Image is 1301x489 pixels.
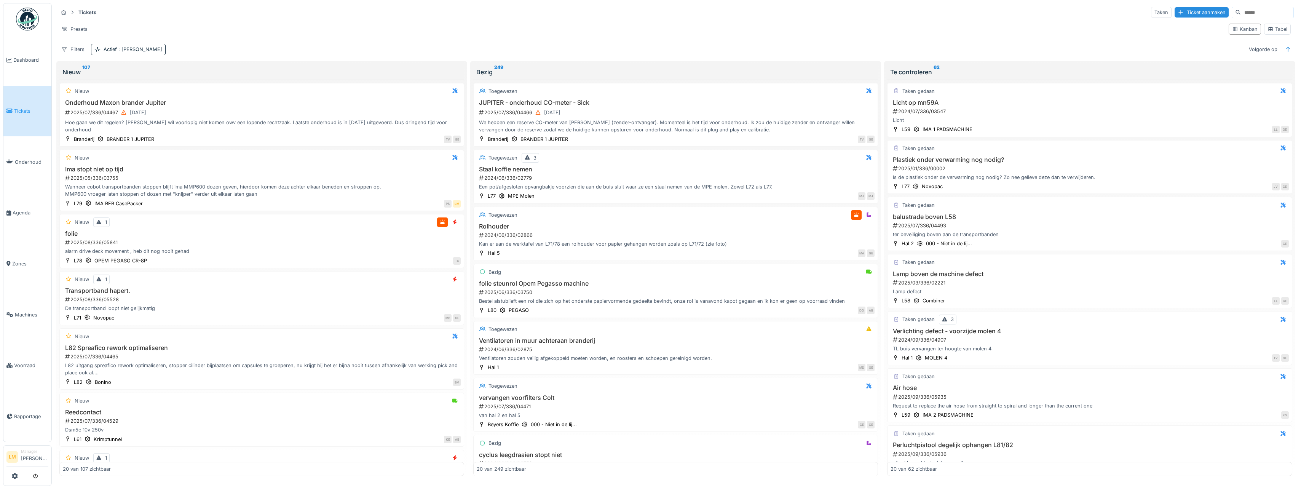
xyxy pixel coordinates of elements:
div: Toegewezen [488,382,517,390]
div: GE [1281,183,1289,190]
div: Hoe gaan we dit regelen? [PERSON_NAME] wil voorlopig niet komen owv een lopende rechtzaak. Laatst... [63,119,461,133]
div: 2025/06/336/03750 [478,289,875,296]
div: Volgorde op [1245,44,1281,55]
div: 2025/07/336/04529 [64,417,461,425]
div: Licht [891,117,1288,124]
span: Rapportage [14,413,48,420]
div: Toegewezen [488,154,517,161]
div: AB [453,436,461,443]
div: Manager [21,449,48,454]
div: Nieuw [75,397,89,404]
div: TV [1272,354,1280,362]
div: Nieuw [75,333,89,340]
div: IMA BFB CasePacker [94,200,143,207]
div: Nieuw [62,67,461,77]
div: JV [1272,183,1280,190]
div: L59 [902,126,910,133]
div: 2025/08/336/05841 [64,239,461,246]
div: Taken gedaan [902,316,935,323]
div: 000 - Niet in de lij... [531,421,577,428]
div: BRANDER 1 JUPITER [520,136,568,143]
sup: 249 [494,67,503,77]
div: Een pot/afgesloten opvangbakje voorzien die aan de buis sluit waar ze een staal nemen van de MPE ... [477,183,875,190]
div: Wanneer cobot transportbanden stoppen blijft ima MMP600 dozen geven, hierdoor komen deze achter e... [63,183,461,198]
div: TL buis vervangen ter hoogte van molen 4 [891,345,1288,352]
a: Rapportage [3,391,51,442]
div: De transportband loopt niet gelijkmatig [63,305,461,312]
div: alarm drive deck movement , heb dit nog nooit gehad [63,248,461,255]
div: Kanban [1232,26,1258,33]
div: L77 [902,183,910,190]
h3: folie steunrol Opem Pegasso machine [477,280,875,287]
div: 2024/06/336/02866 [478,232,875,239]
div: Nieuw [75,219,89,226]
a: Tickets [3,86,51,137]
span: Zones [12,260,48,267]
div: 2025/07/336/04465 [64,353,461,360]
h3: cyclus leegdraaien stopt niet [477,451,875,459]
div: GE [1281,354,1289,362]
div: MJ [867,192,875,200]
div: L58 [902,297,910,304]
div: 2025/07/336/04493 [892,222,1288,229]
div: Hal 1 [902,354,913,361]
div: L82 [74,379,83,386]
div: Toegewezen [488,88,517,95]
div: MPE Molen [508,192,535,200]
div: GE [1281,297,1289,305]
h3: Licht op mn59A [891,99,1288,106]
div: 2025/05/336/03755 [64,174,461,182]
a: LM Manager[PERSON_NAME] [6,449,48,467]
div: MA [858,249,865,257]
a: Voorraad [3,340,51,391]
div: ofwel haspel beter laten oprollen ofwel haakje voorzien [891,459,1288,474]
div: L61 [74,436,81,443]
div: Branderij [488,136,508,143]
h3: Air hose [891,384,1288,392]
div: Taken gedaan [902,430,935,437]
div: Tabel [1267,26,1287,33]
div: [DATE] [544,109,560,116]
div: Taken gedaan [902,88,935,95]
span: Tickets [14,107,48,115]
div: Combiner [923,297,945,304]
h3: L82 Spreafico rework optimaliseren [63,344,461,352]
sup: 107 [82,67,90,77]
div: MP [444,314,452,322]
h3: JUPITER - onderhoud CO-meter - Sick [477,99,875,106]
div: Kan er aan de werktafel van L71/78 een rolhouder voor papier gehangen worden zoals op L71/72 (zie... [477,240,875,248]
div: Taken gedaan [902,373,935,380]
h3: Onderhoud Maxon brander Jupiter [63,99,461,106]
div: OPEM PEGASO CR-8P [94,257,147,264]
div: 2024/06/336/02875 [478,346,875,353]
div: Bezig [488,439,501,447]
h3: Transportband hapert. [63,287,461,294]
div: 2024/03/336/00752 [478,460,875,467]
div: 3 [533,154,536,161]
div: TC [453,257,461,265]
div: 2025/03/336/02221 [892,279,1288,286]
li: [PERSON_NAME] [21,449,48,465]
div: KE [444,436,452,443]
div: Is de plastiek onder de verwarming nog nodig? Zo nee gelieve deze dan te verwijderen. [891,174,1288,181]
div: LM [453,200,461,208]
h3: Staal koffie nemen [477,166,875,173]
div: 20 van 249 zichtbaar [477,465,526,473]
div: IMA 2 PADSMACHINE [923,411,974,419]
div: AB [867,307,875,314]
div: Taken gedaan [902,259,935,266]
div: [DATE] [130,109,146,116]
div: L79 [74,200,82,207]
h3: vervangen voorfilters Colt [477,394,875,401]
h3: Ventilatoren in muur achteraan branderij [477,337,875,344]
h3: Verlichting defect - voorzijde molen 4 [891,328,1288,335]
div: GE [867,364,875,371]
div: GE [858,421,865,428]
div: Beyers Koffie [488,421,519,428]
h3: Rolhouder [477,223,875,230]
div: 2025/01/336/00002 [892,165,1288,172]
div: Bestel alstublieft een rol die zich op het onderste papiervormende gedeelte bevindt, onze rol is ... [477,297,875,305]
div: Hal 1 [488,364,499,371]
div: GE [453,136,461,143]
a: Machines [3,289,51,340]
